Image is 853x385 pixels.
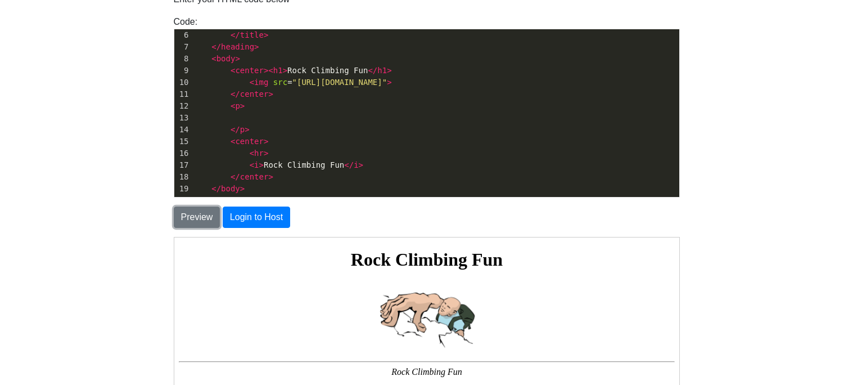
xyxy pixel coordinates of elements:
[273,66,283,75] span: h1
[200,45,305,113] img: de3cc1cdb5ddea2f12959cfb2e19178a
[221,184,240,193] span: body
[264,66,273,75] span: ><
[264,30,268,39] span: >
[174,112,191,124] div: 13
[240,89,269,99] span: center
[231,66,235,75] span: <
[354,160,358,169] span: i
[221,42,254,51] span: heading
[231,101,235,110] span: <
[231,125,240,134] span: </
[250,149,254,158] span: <
[174,29,191,41] div: 6
[344,160,354,169] span: </
[174,183,191,195] div: 19
[283,66,287,75] span: >
[240,101,245,110] span: >
[174,88,191,100] div: 11
[259,160,264,169] span: >
[193,160,364,169] span: Rock Climbing Fun
[250,160,254,169] span: <
[174,207,220,228] button: Preview
[240,30,264,39] span: title
[387,78,391,87] span: >
[254,42,259,51] span: >
[223,207,290,228] button: Login to Host
[368,66,377,75] span: </
[254,78,268,87] span: img
[254,160,259,169] span: i
[174,41,191,53] div: 7
[235,54,240,63] span: >
[174,159,191,171] div: 17
[359,160,363,169] span: >
[387,66,391,75] span: >
[240,184,245,193] span: >
[264,149,268,158] span: >
[268,172,273,181] span: >
[240,172,269,181] span: center
[273,78,287,87] span: src
[211,42,221,51] span: </
[235,137,264,146] span: center
[211,184,221,193] span: </
[264,137,268,146] span: >
[377,66,387,75] span: h1
[216,54,236,63] span: body
[174,171,191,183] div: 18
[165,15,688,198] div: Code:
[292,78,387,87] span: "[URL][DOMAIN_NAME]"
[268,89,273,99] span: >
[193,66,392,75] span: Rock Climbing Fun
[217,129,287,139] i: Rock Climbing Fun
[174,65,191,77] div: 9
[211,54,216,63] span: <
[235,101,240,110] span: p
[254,149,264,158] span: hr
[235,66,264,75] span: center
[174,53,191,65] div: 8
[174,77,191,88] div: 10
[240,125,245,134] span: p
[231,30,240,39] span: </
[231,137,235,146] span: <
[174,136,191,147] div: 15
[4,12,500,33] h1: Rock Climbing Fun
[174,100,191,112] div: 12
[174,147,191,159] div: 16
[174,124,191,136] div: 14
[231,172,240,181] span: </
[231,89,240,99] span: </
[250,78,254,87] span: <
[245,125,249,134] span: >
[193,78,392,87] span: =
